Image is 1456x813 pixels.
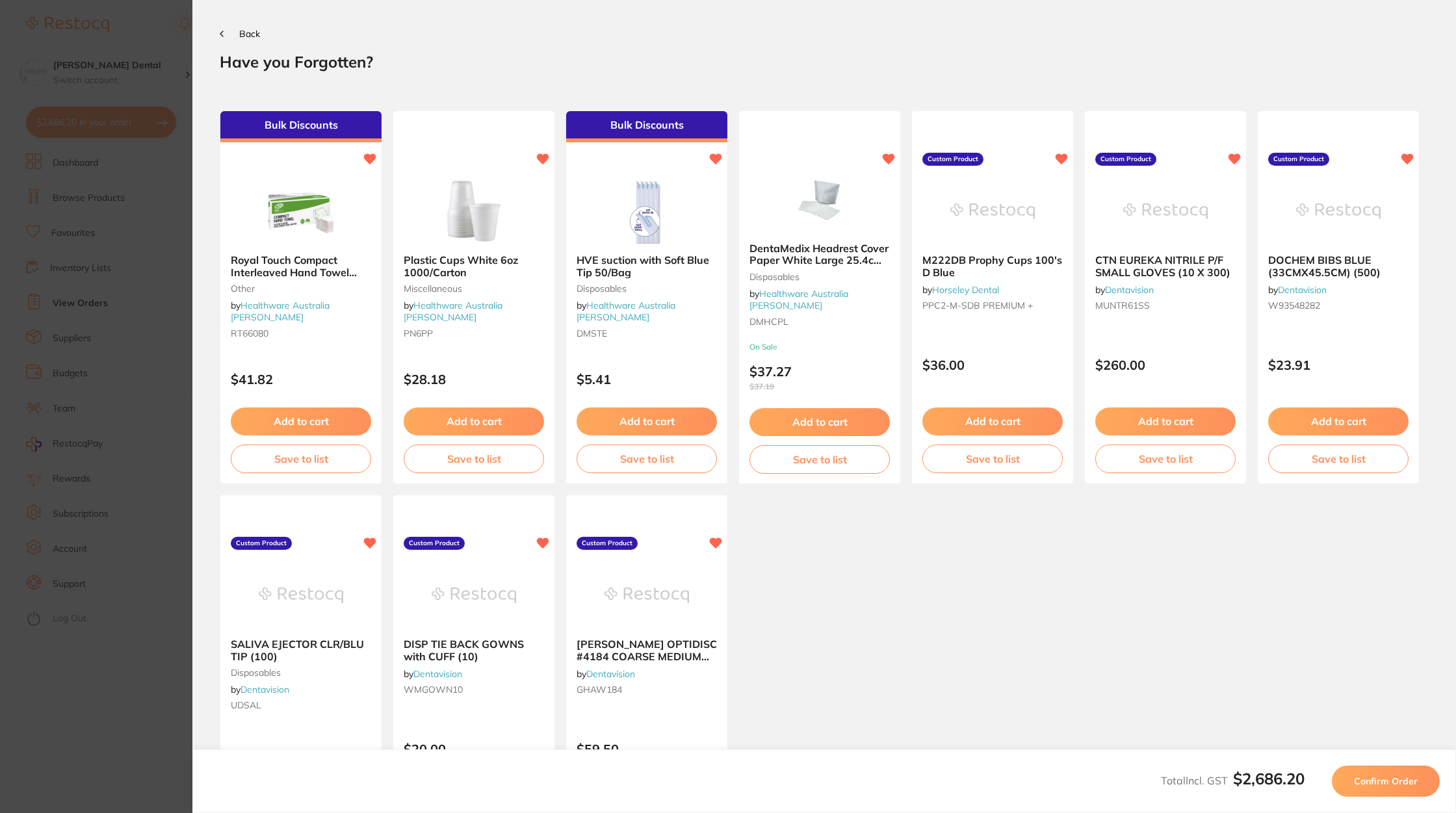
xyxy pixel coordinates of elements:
[404,254,544,278] b: Plastic Cups White 6oz 1000/Carton
[749,288,848,311] span: by
[1095,445,1236,473] button: Save to list
[231,300,330,323] a: Healthware Australia [PERSON_NAME]
[1268,153,1329,166] label: Custom Product
[577,300,675,323] a: Healthware Australia [PERSON_NAME]
[231,328,371,339] small: RT66080
[922,445,1063,473] button: Save to list
[231,700,371,710] small: UDSAL
[1354,775,1418,787] span: Confirm Order
[577,283,717,294] small: Disposables
[922,284,999,296] span: by
[577,372,717,387] p: $5.41
[1278,284,1327,296] a: Dentavision
[950,179,1035,244] img: M222DB Prophy Cups 100's D Blue
[231,537,292,550] label: Custom Product
[231,407,371,435] button: Add to cart
[1268,300,1409,311] small: W93548282
[577,407,717,435] button: Add to cart
[1123,179,1208,244] img: CTN EUREKA NITRILE P/F SMALL GLOVES (10 X 300)
[231,254,371,278] b: Royal Touch Compact Interleaved Hand Towel 19.5cm x 26cm 2400/Box
[1332,766,1440,797] button: Confirm Order
[1095,153,1156,166] label: Custom Product
[231,283,371,294] small: other
[604,179,689,244] img: HVE suction with Soft Blue Tip 50/Bag
[1268,357,1409,372] p: $23.91
[1095,254,1236,278] b: CTN EUREKA NITRILE P/F SMALL GLOVES (10 X 300)
[922,153,983,166] label: Custom Product
[1161,774,1305,787] span: Total Incl. GST
[231,684,289,695] span: by
[749,382,890,391] span: $37.19
[749,288,848,311] a: Healthware Australia [PERSON_NAME]
[577,537,638,550] label: Custom Product
[239,28,260,40] span: Back
[1095,407,1236,435] button: Add to cart
[777,167,862,232] img: DentaMedix Headrest Cover Paper White Large 25.4cm x 33cm 500/CTN
[404,537,465,550] label: Custom Product
[1268,254,1409,278] b: DOCHEM BIBS BLUE (33CMX45.5CM) (500)
[404,407,544,435] button: Add to cart
[577,684,717,695] small: GHAW184
[604,563,689,628] img: KERR OPTIDISC #4184 COARSE MEDIUM RED 12.6MM (100)
[1105,284,1154,296] a: Dentavision
[1095,300,1236,311] small: MUNTR61SS
[1095,284,1154,296] span: by
[922,254,1063,278] b: M222DB Prophy Cups 100's D Blue
[404,328,544,339] small: PN6PP
[1296,179,1381,244] img: DOCHEM BIBS BLUE (33CMX45.5CM) (500)
[404,445,544,473] button: Save to list
[404,742,544,756] p: $20.00
[404,300,502,323] a: Healthware Australia [PERSON_NAME]
[749,272,890,282] small: Disposables
[577,300,675,323] span: by
[259,179,343,244] img: Royal Touch Compact Interleaved Hand Towel 19.5cm x 26cm 2400/Box
[749,342,890,352] small: On Sale
[922,407,1063,435] button: Add to cart
[231,372,371,387] p: $41.82
[577,668,635,680] span: by
[577,638,717,662] b: KERR OPTIDISC #4184 COARSE MEDIUM RED 12.6MM (100)
[404,668,462,680] span: by
[1268,284,1327,296] span: by
[404,684,544,695] small: WMGOWN10
[1268,407,1409,435] button: Add to cart
[432,563,516,628] img: DISP TIE BACK GOWNS with CUFF (10)
[404,372,544,387] p: $28.18
[404,300,502,323] span: by
[259,563,343,628] img: SALIVA EJECTOR CLR/BLU TIP (100)
[220,29,260,39] button: Back
[231,445,371,473] button: Save to list
[231,638,371,662] b: SALIVA EJECTOR CLR/BLU TIP (100)
[577,254,717,278] b: HVE suction with Soft Blue Tip 50/Bag
[240,684,289,695] a: Dentavision
[413,668,462,680] a: Dentavision
[577,328,717,339] small: DMSTE
[749,408,890,435] button: Add to cart
[577,445,717,473] button: Save to list
[1095,357,1236,372] p: $260.00
[566,111,727,142] div: Bulk Discounts
[749,364,890,391] p: $37.27
[932,284,999,296] a: Horseley Dental
[577,742,717,756] p: $59.50
[404,638,544,662] b: DISP TIE BACK GOWNS with CUFF (10)
[404,283,544,294] small: Miscellaneous
[220,111,382,142] div: Bulk Discounts
[432,179,516,244] img: Plastic Cups White 6oz 1000/Carton
[1268,445,1409,473] button: Save to list
[231,667,371,678] small: disposables
[749,242,890,266] b: DentaMedix Headrest Cover Paper White Large 25.4cm x 33cm 500/CTN
[749,445,890,474] button: Save to list
[231,300,330,323] span: by
[586,668,635,680] a: Dentavision
[1233,769,1305,788] b: $2,686.20
[749,316,890,327] small: DMHCPL
[220,52,1429,71] h2: Have you Forgotten?
[922,300,1063,311] small: PPC2-M-SDB PREMIUM +
[922,357,1063,372] p: $36.00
